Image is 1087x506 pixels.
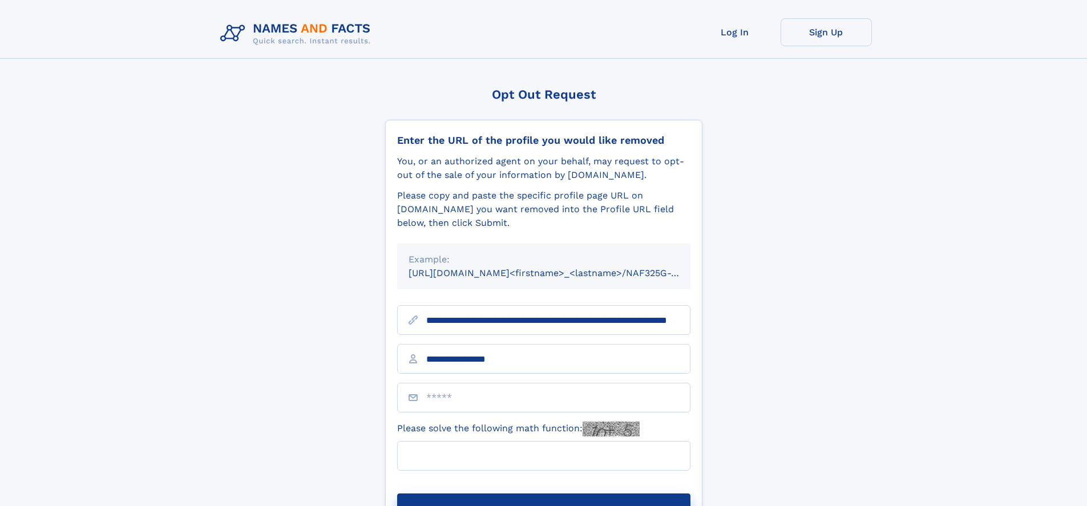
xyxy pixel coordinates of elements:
[781,18,872,46] a: Sign Up
[409,268,712,278] small: [URL][DOMAIN_NAME]<firstname>_<lastname>/NAF325G-xxxxxxxx
[689,18,781,46] a: Log In
[397,155,690,182] div: You, or an authorized agent on your behalf, may request to opt-out of the sale of your informatio...
[216,18,380,49] img: Logo Names and Facts
[409,253,679,266] div: Example:
[385,87,702,102] div: Opt Out Request
[397,134,690,147] div: Enter the URL of the profile you would like removed
[397,422,640,436] label: Please solve the following math function:
[397,189,690,230] div: Please copy and paste the specific profile page URL on [DOMAIN_NAME] you want removed into the Pr...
